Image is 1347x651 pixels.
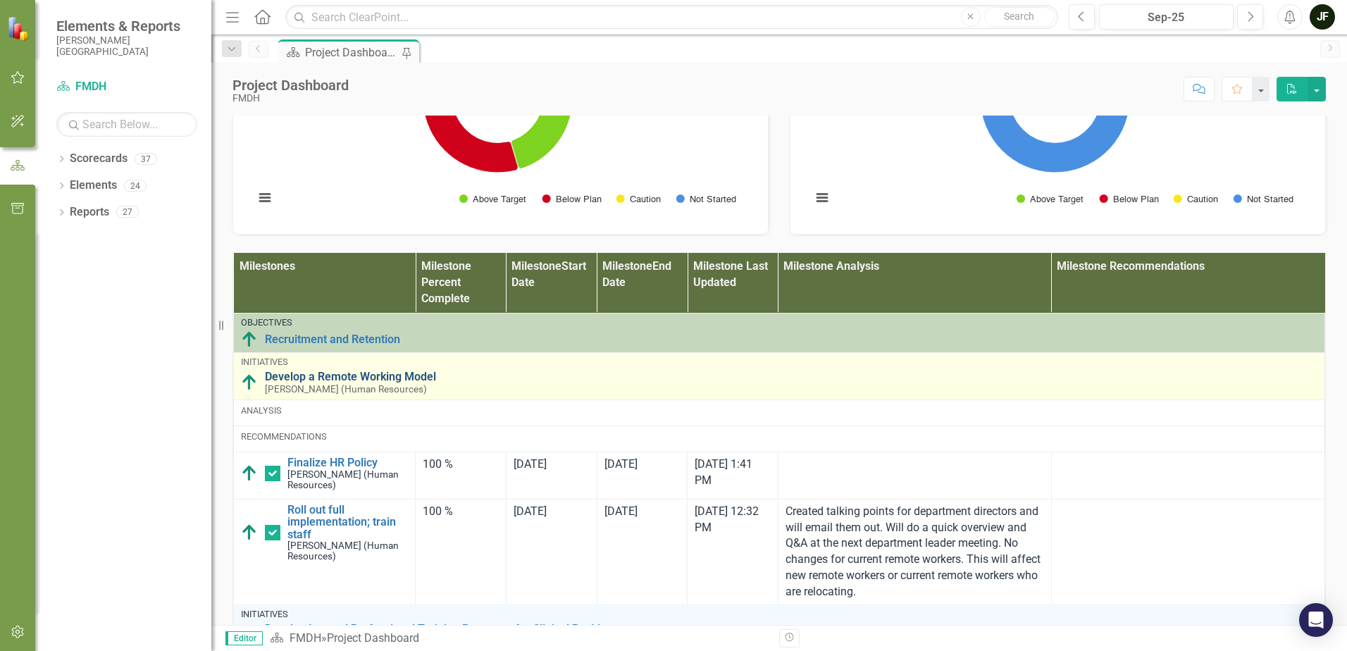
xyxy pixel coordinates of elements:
[597,499,688,604] td: Double-Click to Edit
[604,504,638,518] span: [DATE]
[1310,4,1335,30] button: JF
[124,180,147,192] div: 24
[287,540,408,562] small: [PERSON_NAME] (Human Resources)
[135,153,157,165] div: 37
[980,23,1130,173] path: Not Started, 89.
[1104,9,1229,26] div: Sep-25
[287,457,408,469] a: Finalize HR Policy
[56,112,197,137] input: Search Below...
[1174,194,1218,204] button: Show Caution
[305,44,398,61] div: Project Dashboard
[423,457,499,473] div: 100 %
[423,504,499,520] div: 100 %
[695,457,771,489] div: [DATE] 1:41 PM
[778,499,1051,604] td: Double-Click to Edit
[514,457,547,471] span: [DATE]
[287,469,408,490] small: [PERSON_NAME] (Human Resources)
[116,206,139,218] div: 27
[604,457,638,471] span: [DATE]
[70,151,128,167] a: Scorecards
[285,5,1058,30] input: Search ClearPoint...
[416,452,507,499] td: Double-Click to Edit
[56,18,197,35] span: Elements & Reports
[786,504,1044,600] p: Created talking points for department directors and will email them out. Will do a quick overview...
[1004,11,1034,22] span: Search
[225,631,263,645] span: Editor
[1051,499,1324,604] td: Double-Click to Edit
[265,623,1317,635] a: Develop Internal Professional Training Programs for Clinical Positions
[1099,4,1234,30] button: Sep-25
[234,352,1325,399] td: Double-Click to Edit Right Click for Context Menu
[506,452,597,499] td: Double-Click to Edit
[234,313,1325,352] td: Double-Click to Edit Right Click for Context Menu
[56,79,197,95] a: FMDH
[241,331,258,348] img: Above Target
[241,357,1317,367] div: Initiatives
[778,452,1051,499] td: Double-Click to Edit
[459,194,526,204] button: Show Above Target
[514,504,547,518] span: [DATE]
[70,178,117,194] a: Elements
[506,499,597,604] td: Double-Click to Edit
[416,499,507,604] td: Double-Click to Edit
[241,374,258,391] img: Above Target
[1234,194,1293,204] button: Show Not Started
[695,504,771,536] div: [DATE] 12:32 PM
[1299,603,1333,637] div: Open Intercom Messenger
[234,452,416,499] td: Double-Click to Edit Right Click for Context Menu
[241,524,258,541] img: Above Target
[265,333,1317,346] a: Recruitment and Retention
[7,16,32,41] img: ClearPoint Strategy
[241,318,1317,328] div: Objectives
[327,631,419,645] div: Project Dashboard
[287,504,408,541] a: Roll out full implementation; train staff
[241,465,258,482] img: Above Target
[1100,194,1158,204] button: Show Below Plan
[812,188,832,208] button: View chart menu, Chart
[241,404,1317,417] div: Analysis
[265,371,1317,383] a: Develop a Remote Working Model
[234,499,416,604] td: Double-Click to Edit Right Click for Context Menu
[234,399,1325,426] td: Double-Click to Edit
[542,194,601,204] button: Show Below Plan
[676,194,735,204] button: Show Not Started
[270,631,769,647] div: »
[597,452,688,499] td: Double-Click to Edit
[56,35,197,58] small: [PERSON_NAME][GEOGRAPHIC_DATA]
[241,430,1317,443] div: Recommendations
[984,7,1055,27] button: Search
[234,426,1325,452] td: Double-Click to Edit
[241,609,1317,619] div: Initiatives
[616,194,661,204] button: Show Caution
[255,188,275,208] button: View chart menu, Chart
[70,204,109,221] a: Reports
[232,93,349,104] div: FMDH
[1051,452,1324,499] td: Double-Click to Edit
[290,631,321,645] a: FMDH
[232,77,349,93] div: Project Dashboard
[265,384,427,395] small: [PERSON_NAME] (Human Resources)
[1017,194,1084,204] button: Show Above Target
